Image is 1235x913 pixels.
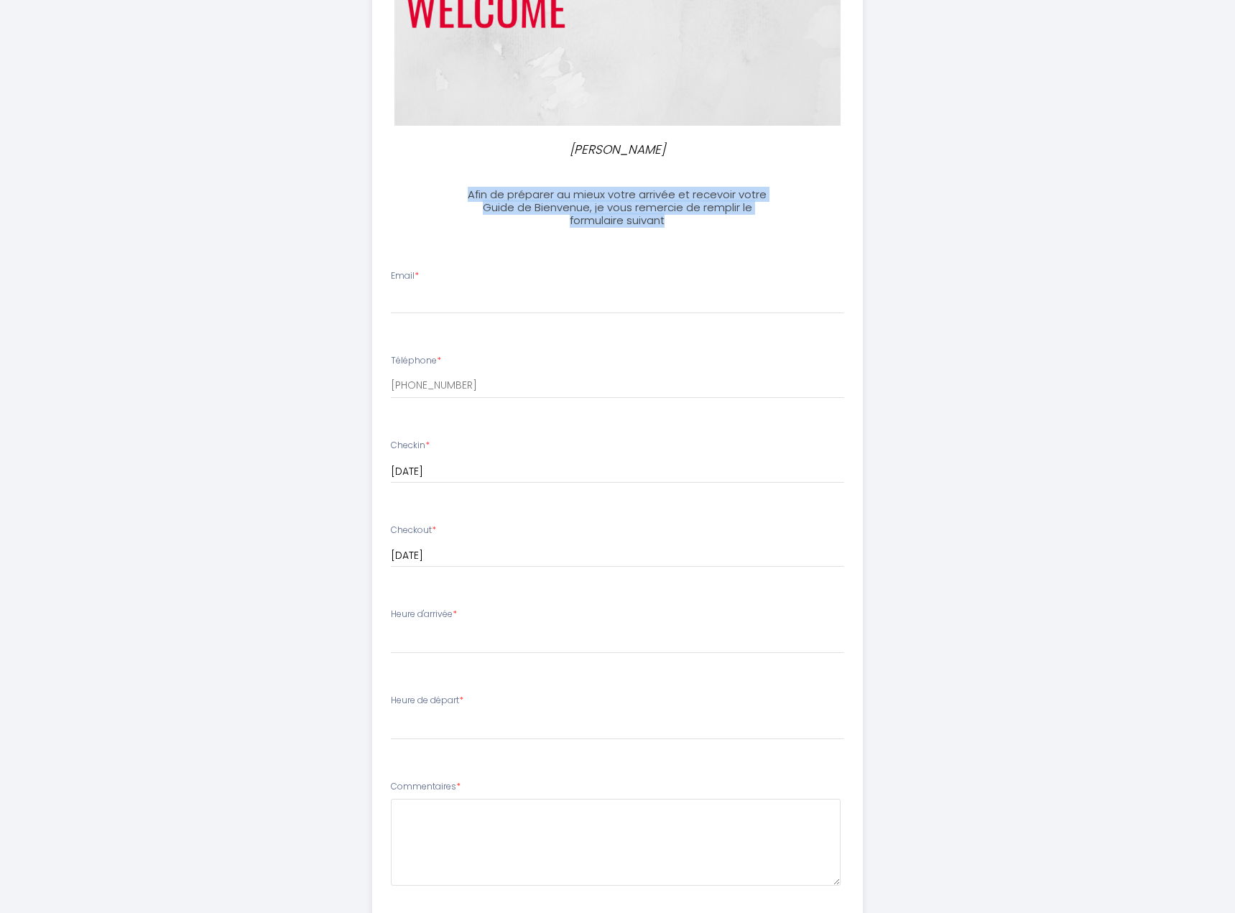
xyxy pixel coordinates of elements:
p: [PERSON_NAME] [464,140,772,159]
label: Checkout [391,524,436,537]
label: Email [391,269,419,283]
label: Checkin [391,439,430,453]
label: Heure de départ [391,694,463,708]
label: Heure d'arrivée [391,608,457,621]
h3: Afin de préparer au mieux votre arrivée et recevoir votre Guide de Bienvenue, je vous remercie de... [458,188,777,227]
label: Téléphone [391,354,441,368]
label: Commentaires [391,780,461,794]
